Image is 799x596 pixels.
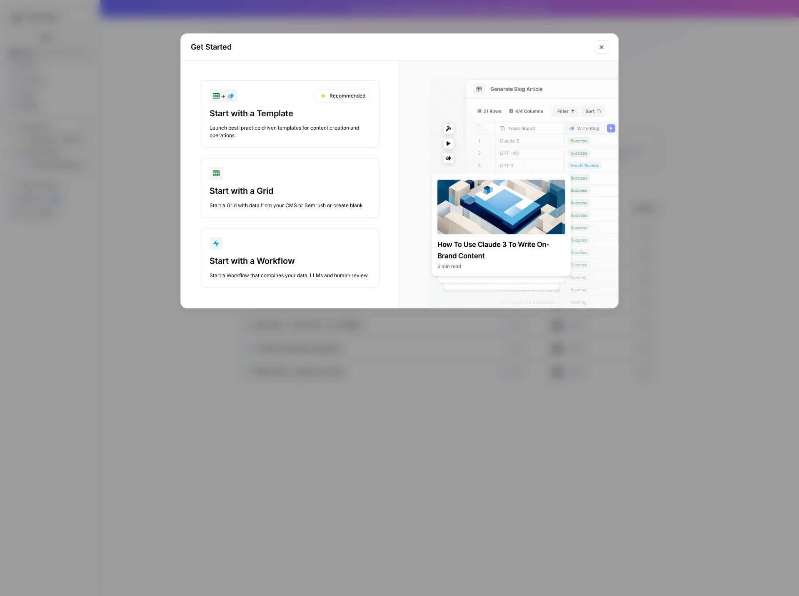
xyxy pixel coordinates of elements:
button: Close modal [595,40,608,54]
div: Start with a Template [210,108,371,119]
h2: Get Started [191,41,590,53]
div: Start a Grid with data from your CMS or Semrush or create blank [210,202,371,209]
div: Start a Workflow that combines your data, LLMs and human review [210,272,371,279]
div: Start with a Workflow [210,255,371,267]
div: Start with a Grid [210,185,371,197]
div: Recommended [315,89,371,103]
button: +RecommendedStart with a TemplateLaunch best-practice driven templates for content creation and o... [201,80,380,148]
button: Start with a GridStart a Grid with data from your CMS or Semrush or create blank [201,158,380,218]
div: + [213,91,234,101]
div: Launch best-practice driven templates for content creation and operations [210,124,371,139]
button: Start with a WorkflowStart a Workflow that combines your data, LLMs and human review [201,228,380,288]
